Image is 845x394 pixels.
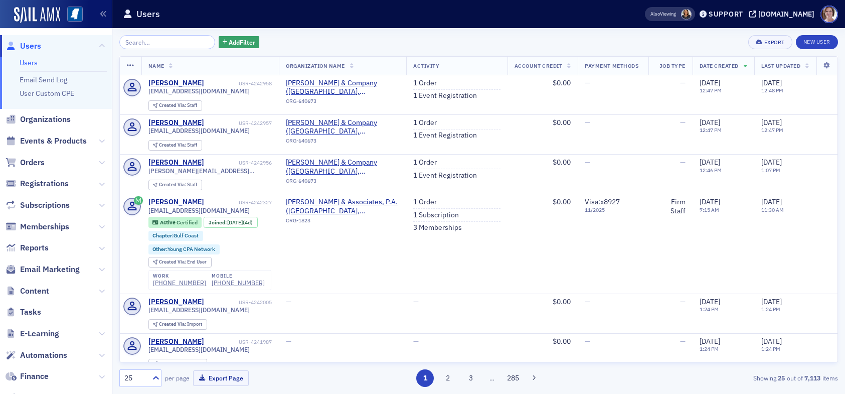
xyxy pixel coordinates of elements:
[6,114,71,125] a: Organizations
[515,62,562,69] span: Account Credit
[159,102,187,108] span: Created Via :
[152,246,215,252] a: Other:Young CPA Network
[148,79,204,88] a: [PERSON_NAME]
[761,197,782,206] span: [DATE]
[159,103,197,108] div: Staff
[20,242,49,253] span: Reports
[820,6,838,23] span: Profile
[681,9,692,20] span: Noma Burge
[148,167,272,175] span: [PERSON_NAME][EMAIL_ADDRESS][DOMAIN_NAME]
[204,217,258,228] div: Joined: 2025-08-15 00:00:00
[413,223,462,232] a: 3 Memberships
[413,171,477,180] a: 1 Event Registration
[206,80,272,87] div: USR-4242958
[553,158,571,167] span: $0.00
[6,41,41,52] a: Users
[148,298,204,307] a: [PERSON_NAME]
[761,158,782,167] span: [DATE]
[700,62,739,69] span: Date Created
[803,373,822,382] strong: 7,113
[152,232,199,239] a: Chapter:Gulf Coast
[286,178,399,188] div: ORG-640673
[20,136,87,147] span: Events & Products
[136,8,160,20] h1: Users
[20,200,70,211] span: Subscriptions
[413,79,437,88] a: 1 Order
[20,328,59,339] span: E-Learning
[680,297,686,306] span: —
[159,182,197,188] div: Staff
[413,62,439,69] span: Activity
[286,79,399,96] a: [PERSON_NAME] & Company ([GEOGRAPHIC_DATA], [GEOGRAPHIC_DATA])
[749,11,818,18] button: [DOMAIN_NAME]
[159,258,187,265] span: Created Via :
[148,337,204,346] a: [PERSON_NAME]
[761,345,780,352] time: 1:24 PM
[286,118,399,136] a: [PERSON_NAME] & Company ([GEOGRAPHIC_DATA], [GEOGRAPHIC_DATA])
[6,242,49,253] a: Reports
[709,10,743,19] div: Support
[148,198,204,207] a: [PERSON_NAME]
[585,158,590,167] span: —
[20,114,71,125] span: Organizations
[153,273,206,279] div: work
[148,118,204,127] div: [PERSON_NAME]
[6,371,49,382] a: Finance
[20,75,67,84] a: Email Send Log
[148,140,202,151] div: Created Via: Staff
[286,198,399,215] span: Culumber, Harvey & Associates, P.A. (Gulfport, MS)
[227,219,253,226] div: (4d)
[761,87,783,94] time: 12:48 PM
[148,217,202,228] div: Active: Active: Certified
[700,78,720,87] span: [DATE]
[20,41,41,52] span: Users
[206,160,272,166] div: USR-4242956
[462,369,479,387] button: 3
[6,307,41,318] a: Tasks
[20,221,69,232] span: Memberships
[6,350,67,361] a: Automations
[159,143,197,148] div: Staff
[124,373,146,383] div: 25
[605,373,838,382] div: Showing out of items
[6,136,87,147] a: Events & Products
[650,11,676,18] span: Viewing
[585,78,590,87] span: —
[60,7,83,24] a: View Homepage
[206,339,272,345] div: USR-4241987
[286,297,291,306] span: —
[700,206,719,213] time: 7:15 AM
[680,78,686,87] span: —
[20,286,49,297] span: Content
[152,232,174,239] span: Chapter :
[148,158,204,167] a: [PERSON_NAME]
[796,35,838,49] a: New User
[286,158,399,176] span: T.E. Lott & Company (Columbus, MS)
[227,219,243,226] span: [DATE]
[761,62,800,69] span: Last Updated
[700,87,722,94] time: 12:47 PM
[413,91,477,100] a: 1 Event Registration
[439,369,457,387] button: 2
[553,118,571,127] span: $0.00
[286,217,399,227] div: ORG-1823
[748,35,792,49] button: Export
[209,219,228,226] span: Joined :
[700,197,720,206] span: [DATE]
[700,306,719,313] time: 1:24 PM
[776,373,787,382] strong: 25
[680,158,686,167] span: —
[20,157,45,168] span: Orders
[206,299,272,306] div: USR-4242005
[159,360,187,367] span: Created Via :
[286,158,399,176] a: [PERSON_NAME] & Company ([GEOGRAPHIC_DATA], [GEOGRAPHIC_DATA])
[152,245,167,252] span: Other :
[119,35,215,49] input: Search…
[413,337,419,346] span: —
[6,178,69,189] a: Registrations
[553,78,571,87] span: $0.00
[413,131,477,140] a: 1 Event Registration
[229,38,255,47] span: Add Filter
